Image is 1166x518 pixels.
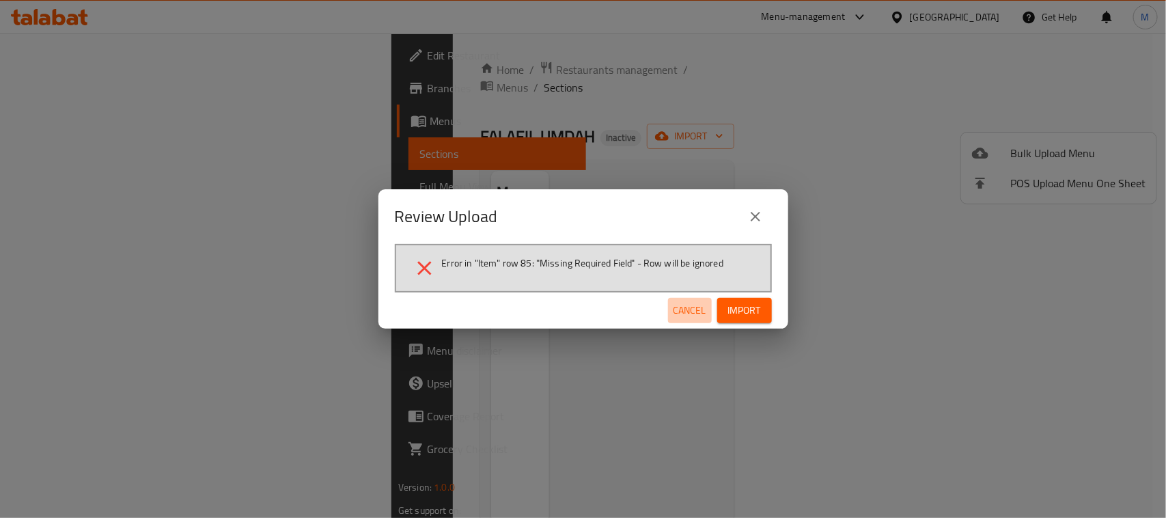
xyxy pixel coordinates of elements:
[728,302,761,319] span: Import
[674,302,706,319] span: Cancel
[717,298,772,323] button: Import
[668,298,712,323] button: Cancel
[395,206,498,228] h2: Review Upload
[739,200,772,233] button: close
[442,256,724,270] span: Error in "Item" row 85: "Missing Required Field" - Row will be ignored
